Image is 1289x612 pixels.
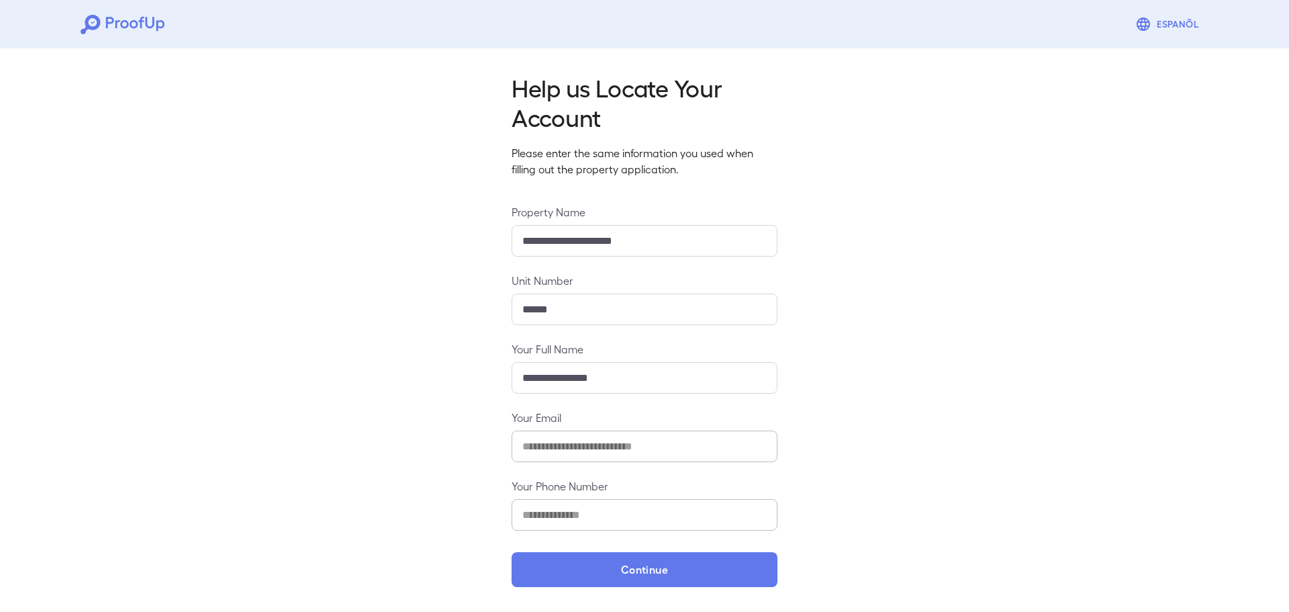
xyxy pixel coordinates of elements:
label: Your Full Name [512,341,777,357]
button: Continue [512,552,777,587]
h2: Help us Locate Your Account [512,73,777,132]
label: Unit Number [512,273,777,288]
button: Espanõl [1130,11,1208,38]
p: Please enter the same information you used when filling out the property application. [512,145,777,177]
label: Property Name [512,204,777,220]
label: Your Phone Number [512,478,777,494]
label: Your Email [512,410,777,425]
